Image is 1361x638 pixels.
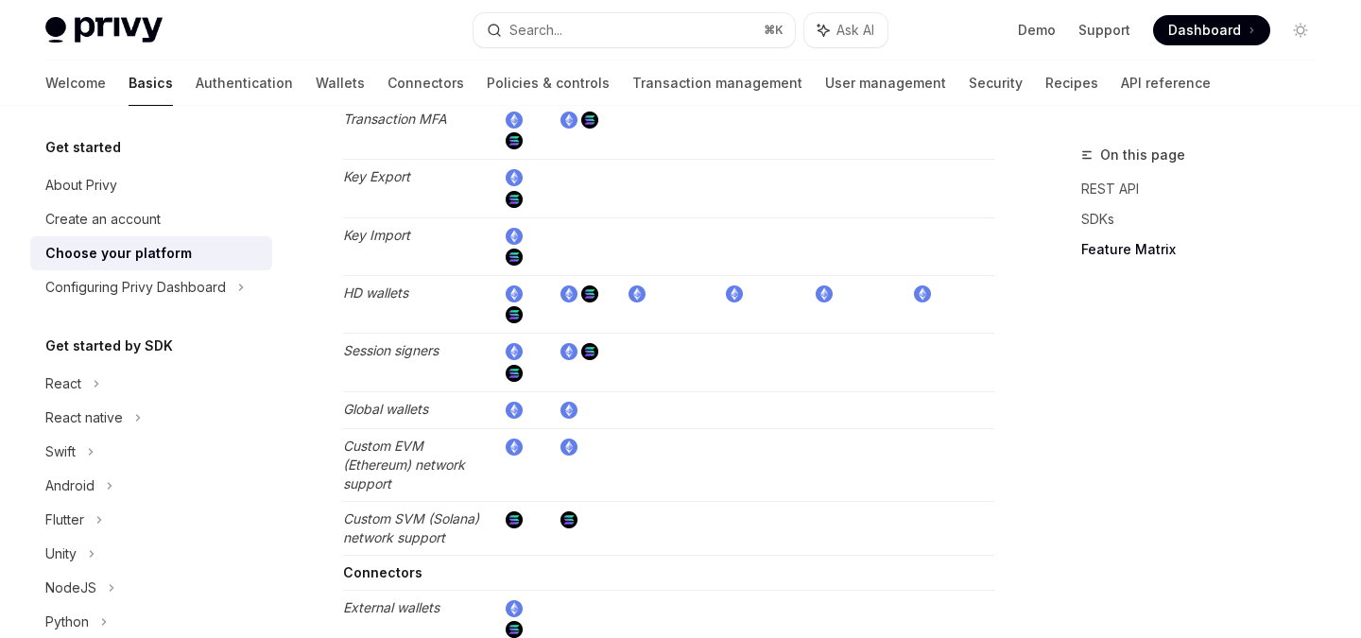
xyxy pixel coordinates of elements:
span: Dashboard [1168,21,1241,40]
div: NodeJS [45,577,96,599]
em: Session signers [343,342,439,358]
a: Support [1078,21,1130,40]
div: About Privy [45,174,117,197]
span: Ask AI [836,21,874,40]
img: solana.png [506,511,523,528]
img: solana.png [581,112,598,129]
img: ethereum.png [506,439,523,456]
div: Create an account [45,208,161,231]
a: REST API [1081,174,1331,204]
img: ethereum.png [629,285,646,302]
img: solana.png [506,132,523,149]
img: ethereum.png [560,285,577,302]
a: Connectors [388,60,464,106]
a: Feature Matrix [1081,234,1331,265]
a: Choose your platform [30,236,272,270]
div: Android [45,474,95,497]
img: ethereum.png [560,439,577,456]
img: ethereum.png [560,112,577,129]
img: solana.png [506,191,523,208]
img: solana.png [506,306,523,323]
h5: Get started [45,136,121,159]
strong: Connectors [343,564,422,580]
img: ethereum.png [914,285,931,302]
img: solana.png [506,621,523,638]
img: light logo [45,17,163,43]
a: Transaction management [632,60,802,106]
span: On this page [1100,144,1185,166]
a: User management [825,60,946,106]
button: Toggle dark mode [1285,15,1316,45]
img: solana.png [581,285,598,302]
a: SDKs [1081,204,1331,234]
div: Search... [509,19,562,42]
div: React [45,372,81,395]
a: Authentication [196,60,293,106]
a: Recipes [1045,60,1098,106]
img: ethereum.png [506,600,523,617]
em: Custom EVM (Ethereum) network support [343,438,465,491]
div: Swift [45,440,76,463]
em: External wallets [343,599,439,615]
h5: Get started by SDK [45,335,173,357]
a: Basics [129,60,173,106]
img: ethereum.png [560,402,577,419]
div: React native [45,406,123,429]
em: Key Import [343,227,410,243]
div: Configuring Privy Dashboard [45,276,226,299]
a: Dashboard [1153,15,1270,45]
div: Flutter [45,509,84,531]
div: Unity [45,543,77,565]
em: Key Export [343,168,410,184]
img: solana.png [560,511,577,528]
img: ethereum.png [506,402,523,419]
button: Ask AI [804,13,887,47]
a: Wallets [316,60,365,106]
img: ethereum.png [506,285,523,302]
a: Security [969,60,1023,106]
img: solana.png [581,343,598,360]
img: ethereum.png [506,343,523,360]
a: Create an account [30,202,272,236]
img: ethereum.png [506,169,523,186]
div: Choose your platform [45,242,192,265]
span: ⌘ K [764,23,784,38]
a: Demo [1018,21,1056,40]
img: ethereum.png [816,285,833,302]
a: About Privy [30,168,272,202]
div: Python [45,611,89,633]
em: Global wallets [343,401,428,417]
img: solana.png [506,249,523,266]
em: Transaction MFA [343,111,447,127]
button: Search...⌘K [474,13,794,47]
a: Policies & controls [487,60,610,106]
img: solana.png [506,365,523,382]
img: ethereum.png [506,228,523,245]
a: Welcome [45,60,106,106]
em: HD wallets [343,285,408,301]
a: API reference [1121,60,1211,106]
img: ethereum.png [560,343,577,360]
em: Custom SVM (Solana) network support [343,510,479,545]
img: ethereum.png [506,112,523,129]
img: ethereum.png [726,285,743,302]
